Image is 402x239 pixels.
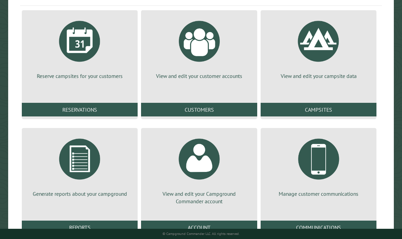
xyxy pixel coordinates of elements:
a: Reserve campsites for your customers [30,16,129,80]
a: Account [141,221,257,234]
p: View and edit your customer accounts [149,72,249,80]
a: Reports [22,221,138,234]
a: Customers [141,103,257,116]
p: View and edit your Campground Commander account [149,190,249,205]
p: Manage customer communications [269,190,368,197]
a: Reservations [22,103,138,116]
small: © Campground Commander LLC. All rights reserved. [163,232,239,236]
p: View and edit your campsite data [269,72,368,80]
a: View and edit your campsite data [269,16,368,80]
a: View and edit your Campground Commander account [149,133,249,205]
a: Generate reports about your campground [30,133,129,197]
a: Manage customer communications [269,133,368,197]
a: Communications [261,221,376,234]
a: View and edit your customer accounts [149,16,249,80]
p: Generate reports about your campground [30,190,129,197]
a: Campsites [261,103,376,116]
p: Reserve campsites for your customers [30,72,129,80]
